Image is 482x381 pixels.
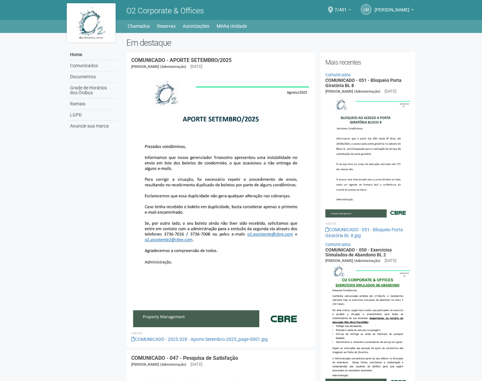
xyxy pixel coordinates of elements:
[128,22,150,31] a: Chamados
[131,337,268,342] a: COMUNICADO - 2025.028 - Aporte Setembro-2025_page-0001.jpg
[325,57,410,67] h2: Mais recentes
[217,22,247,31] a: Minha Unidade
[68,60,117,71] a: Comunicados
[131,65,186,69] span: [PERSON_NAME] (Administração)
[68,83,117,99] a: Grade de Horários dos Ônibus
[334,1,347,12] span: 7/401
[157,22,176,31] a: Reservas
[325,227,403,238] a: COMUNICADO - 051 - Bloqueio Porta Giratória BL 8.jpg
[68,49,117,60] a: Home
[131,355,238,361] a: COMUNICADO - 047 - Pesquisa de Satisfação
[325,95,410,217] img: COMUNICADO%20-%20051%20-%20Bloqueio%20Porta%20Girat%C3%B3ria%20BL%208.jpg
[375,8,414,13] a: [PERSON_NAME]
[325,221,410,227] li: Anexos
[67,3,116,42] img: logo.jpg
[325,78,402,88] a: COMUNICADO - 051 - Bloqueio Porta Giratória BL 8
[68,121,117,131] a: Anuncie sua marca
[68,99,117,110] a: Ramais
[191,361,202,367] div: [DATE]
[131,330,311,336] li: Anexos
[325,259,380,263] span: [PERSON_NAME] (Administração)
[325,89,380,94] span: [PERSON_NAME] (Administração)
[68,71,117,83] a: Documentos
[191,64,202,69] div: [DATE]
[325,242,351,247] a: Comunicados
[126,6,204,15] span: O2 Corporate & Offices
[361,4,371,15] a: LM
[68,110,117,121] a: LGPD
[334,8,351,13] a: 7/401
[183,22,209,31] a: Autorizações
[131,73,311,327] img: COMUNICADO%20-%202025.028%20-%20Aporte%20Setembro-2025_page-0001.jpg
[131,57,232,63] a: COMUNICADO - APORTE SETEMBRO/2025
[325,247,392,257] a: COMUNICADO - 050 - Exercícios Simulados de Abandono BL 2
[375,1,409,12] span: Liliane Maria Ribeiro Dutra
[385,258,396,264] div: [DATE]
[131,362,186,367] span: [PERSON_NAME] (Administração)
[325,72,351,77] a: Comunicados
[385,88,396,94] div: [DATE]
[126,38,415,48] h2: Em destaque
